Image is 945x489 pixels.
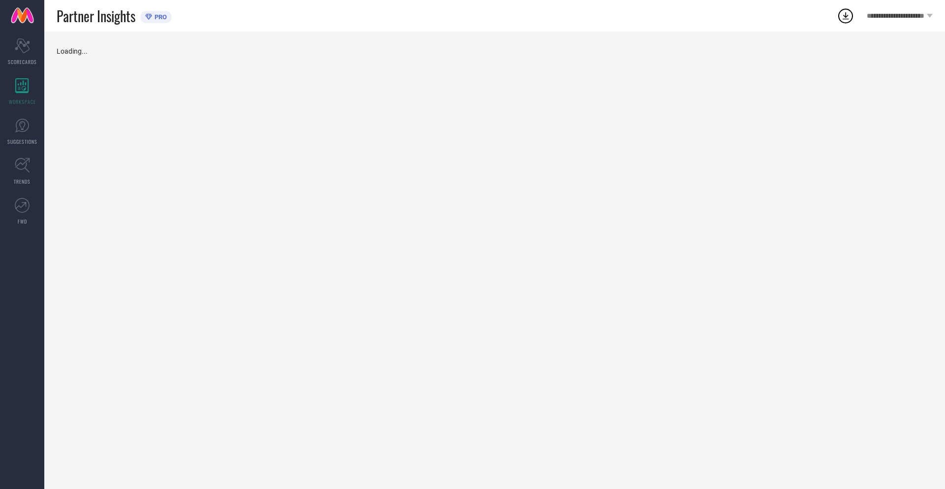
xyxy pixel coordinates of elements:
span: Partner Insights [57,6,135,26]
span: TRENDS [14,178,31,185]
span: PRO [152,13,167,21]
span: SCORECARDS [8,58,37,65]
span: Loading... [57,47,88,55]
span: FWD [18,218,27,225]
span: WORKSPACE [9,98,36,105]
div: Open download list [837,7,854,25]
span: SUGGESTIONS [7,138,37,145]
